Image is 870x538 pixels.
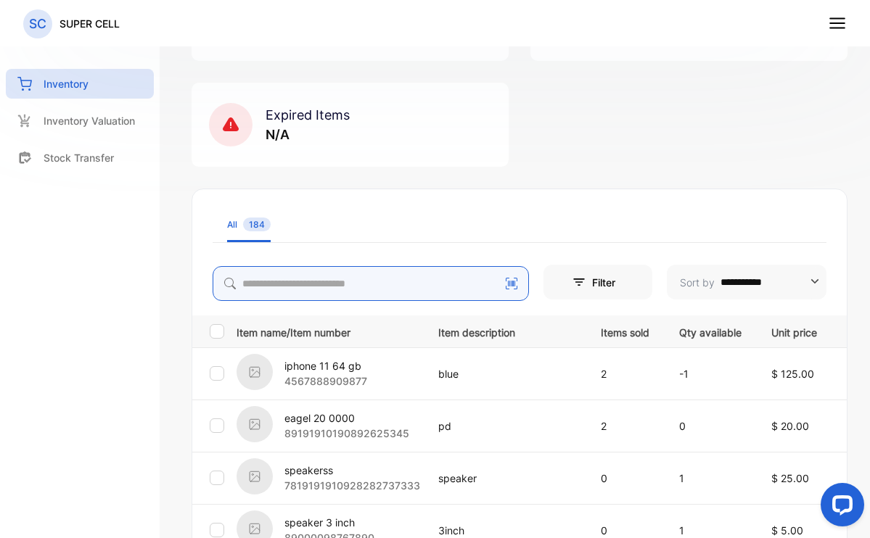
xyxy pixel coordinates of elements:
[438,366,571,381] p: blue
[284,478,420,493] p: 7819191910928282737333
[243,218,271,231] span: 184
[44,150,114,165] p: Stock Transfer
[438,322,571,340] p: Item description
[679,523,742,538] p: 1
[438,471,571,486] p: speaker
[266,107,350,123] span: Expired Items
[284,410,409,426] p: eagel 20 0000
[29,15,46,33] p: SC
[266,125,350,144] p: N/A
[237,322,420,340] p: Item name/Item number
[601,523,649,538] p: 0
[771,368,814,380] span: $ 125.00
[771,472,809,484] span: $ 25.00
[6,69,154,99] a: Inventory
[679,322,742,340] p: Qty available
[284,373,367,389] p: 4567888909877
[6,106,154,136] a: Inventory Valuation
[601,471,649,486] p: 0
[771,420,809,432] span: $ 20.00
[667,265,826,299] button: Sort by
[601,366,649,381] p: 2
[438,418,571,434] p: pd
[679,418,742,434] p: 0
[6,143,154,173] a: Stock Transfer
[771,524,803,537] span: $ 5.00
[601,322,649,340] p: Items sold
[601,418,649,434] p: 2
[284,426,409,441] p: 89191910190892625345
[237,458,273,494] img: item
[44,113,135,128] p: Inventory Valuation
[771,322,817,340] p: Unit price
[680,275,715,290] p: Sort by
[237,406,273,442] img: item
[284,358,367,373] p: iphone 11 64 gb
[227,218,271,231] div: All
[44,76,89,91] p: Inventory
[284,463,420,478] p: speakerss
[679,366,742,381] p: -1
[237,354,273,390] img: item
[59,16,120,31] p: SUPER CELL
[679,471,742,486] p: 1
[438,523,571,538] p: 3inch
[284,515,374,530] p: speaker 3 inch
[809,477,870,538] iframe: LiveChat chat widget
